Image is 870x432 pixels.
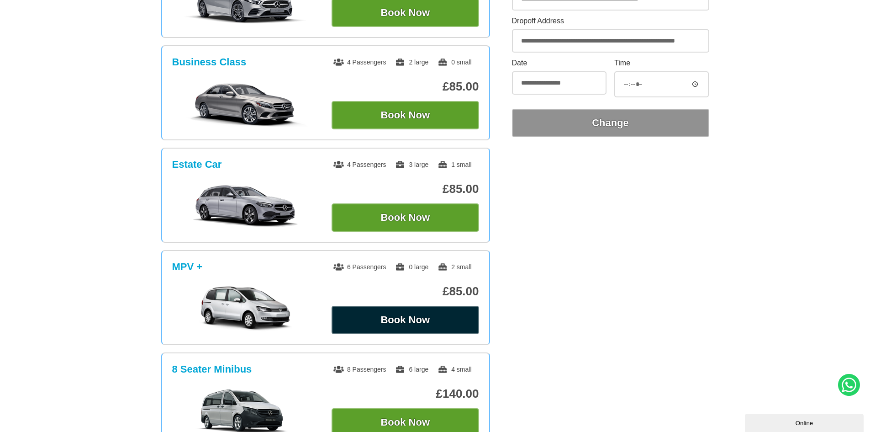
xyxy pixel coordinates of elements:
span: 0 large [395,263,428,271]
h3: Business Class [172,56,247,68]
h3: Estate Car [172,159,222,171]
span: 4 Passengers [333,161,386,168]
p: £85.00 [332,284,479,299]
span: 2 small [438,263,471,271]
span: 8 Passengers [333,366,386,373]
button: Book Now [332,203,479,232]
label: Dropoff Address [512,17,709,25]
span: 2 large [395,59,428,66]
span: 6 Passengers [333,263,386,271]
img: Business Class [177,81,314,127]
span: 3 large [395,161,428,168]
label: Date [512,59,606,67]
span: 1 small [438,161,471,168]
span: 6 large [395,366,428,373]
button: Book Now [332,306,479,334]
iframe: chat widget [745,412,865,432]
h3: 8 Seater Minibus [172,363,252,375]
span: 0 small [438,59,471,66]
p: £140.00 [332,387,479,401]
button: Change [512,109,709,137]
img: Estate Car [177,183,314,229]
p: £85.00 [332,80,479,94]
button: Book Now [332,101,479,129]
span: 4 small [438,366,471,373]
label: Time [614,59,709,67]
h3: MPV + [172,261,203,273]
span: 4 Passengers [333,59,386,66]
p: £85.00 [332,182,479,196]
img: MPV + [177,286,314,331]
